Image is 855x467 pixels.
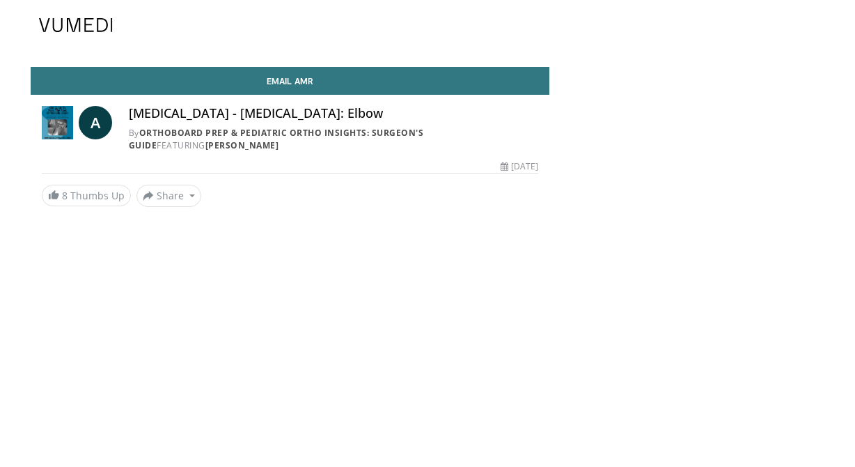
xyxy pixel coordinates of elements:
[501,160,538,173] div: [DATE]
[136,185,201,207] button: Share
[39,18,113,32] img: VuMedi Logo
[42,106,73,139] img: OrthoBoard Prep & Pediatric Ortho Insights: Surgeon's Guide
[129,127,424,151] a: OrthoBoard Prep & Pediatric Ortho Insights: Surgeon's Guide
[129,106,538,121] h4: [MEDICAL_DATA] - [MEDICAL_DATA]: Elbow
[129,127,538,152] div: By FEATURING
[62,189,68,202] span: 8
[42,185,131,206] a: 8 Thumbs Up
[205,139,279,151] a: [PERSON_NAME]
[31,67,549,95] a: Email Amr
[79,106,112,139] a: A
